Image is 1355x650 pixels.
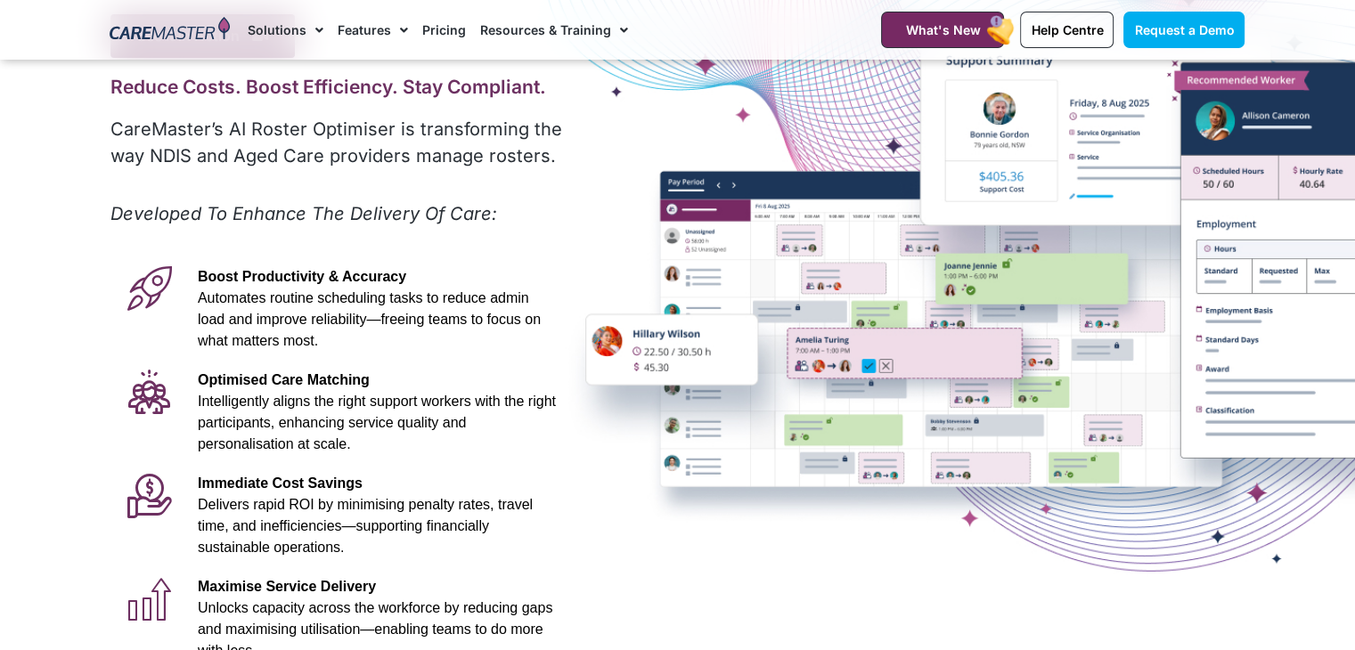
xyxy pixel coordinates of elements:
span: Maximise Service Delivery [198,579,376,594]
span: Intelligently aligns the right support workers with the right participants, enhancing service qua... [198,394,556,451]
span: What's New [905,22,980,37]
p: CareMaster’s AI Roster Optimiser is transforming the way NDIS and Aged Care providers manage rost... [110,116,566,169]
span: Request a Demo [1134,22,1234,37]
a: What's New [881,12,1004,48]
span: Immediate Cost Savings [198,475,363,491]
a: Help Centre [1020,12,1114,48]
span: Delivers rapid ROI by minimising penalty rates, travel time, and inefficiencies—supporting financ... [198,497,533,555]
a: Request a Demo [1123,12,1245,48]
span: Help Centre [1031,22,1103,37]
span: Automates routine scheduling tasks to reduce admin load and improve reliability—freeing teams to ... [198,290,541,348]
img: CareMaster Logo [110,17,230,44]
h2: Reduce Costs. Boost Efficiency. Stay Compliant. [110,76,566,98]
span: Optimised Care Matching [198,372,370,387]
em: Developed To Enhance The Delivery Of Care: [110,203,497,224]
span: Boost Productivity & Accuracy [198,269,406,284]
